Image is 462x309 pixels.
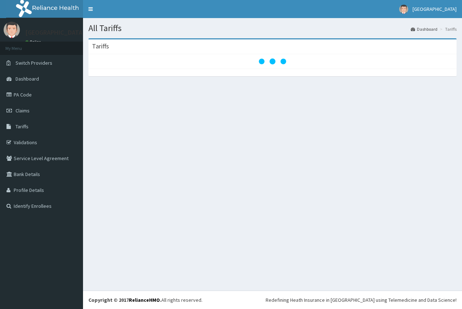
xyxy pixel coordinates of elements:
span: [GEOGRAPHIC_DATA] [413,6,457,12]
h1: All Tariffs [88,23,457,33]
span: Claims [16,107,30,114]
a: Dashboard [411,26,437,32]
span: Tariffs [16,123,29,130]
a: Online [25,39,43,44]
svg: audio-loading [258,47,287,76]
span: Dashboard [16,76,39,82]
a: RelianceHMO [129,297,160,303]
span: Switch Providers [16,60,52,66]
h3: Tariffs [92,43,109,50]
p: [GEOGRAPHIC_DATA] [25,29,85,36]
strong: Copyright © 2017 . [88,297,161,303]
img: User Image [4,22,20,38]
footer: All rights reserved. [83,291,462,309]
img: User Image [399,5,408,14]
div: Redefining Heath Insurance in [GEOGRAPHIC_DATA] using Telemedicine and Data Science! [266,296,457,304]
li: Tariffs [438,26,457,32]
